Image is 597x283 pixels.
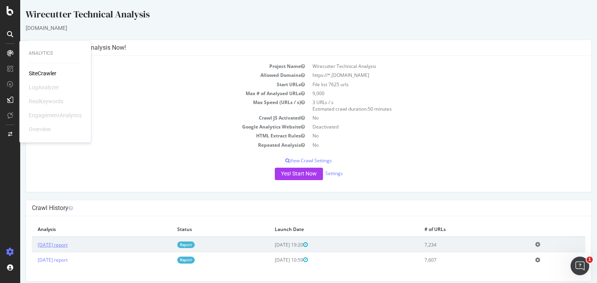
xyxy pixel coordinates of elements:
th: Status [151,222,249,237]
span: 1 [587,257,593,263]
th: Analysis [12,222,151,237]
a: Report [157,257,175,263]
td: 7,607 [398,252,509,267]
p: View Crawl Settings [12,157,565,164]
td: No [288,131,565,140]
span: [DATE] 10:59 [255,257,288,263]
td: Deactivated [288,122,565,131]
div: Wirecutter Technical Analysis [5,8,571,24]
td: Project Name [12,62,288,71]
a: Settings [305,170,323,177]
td: 3 URLs / s Estimated crawl duration: [288,98,565,113]
h4: Crawl History [12,204,565,212]
a: Report [157,241,175,248]
button: Yes! Start Now [255,168,303,180]
a: SiteCrawler [29,69,56,77]
td: No [288,113,565,122]
th: Launch Date [249,222,398,237]
td: Wirecutter Technical Analysis [288,62,565,71]
div: Overview [29,125,51,133]
td: Repeated Analysis [12,141,288,149]
td: 7,234 [398,237,509,252]
div: LogAnalyzer [29,83,59,91]
td: No [288,141,565,149]
div: RealKeywords [29,97,63,105]
td: Max Speed (URLs / s) [12,98,288,113]
td: Google Analytics Website [12,122,288,131]
div: EngagementAnalytics [29,111,82,119]
span: [DATE] 19:20 [255,241,288,248]
th: # of URLs [398,222,509,237]
td: https://*.[DOMAIN_NAME] [288,71,565,80]
a: [DATE] report [17,241,47,248]
td: Crawl JS Activated [12,113,288,122]
td: HTML Extract Rules [12,131,288,140]
td: File list 7625 urls [288,80,565,89]
h4: Configure your New Analysis Now! [12,44,565,52]
div: Analytics [29,50,82,57]
td: 9,000 [288,89,565,98]
td: Max # of Analysed URLs [12,89,288,98]
a: [DATE] report [17,257,47,263]
span: 50 minutes [347,106,372,112]
td: Start URLs [12,80,288,89]
div: [DOMAIN_NAME] [5,24,571,32]
iframe: Intercom live chat [571,257,589,275]
td: Allowed Domains [12,71,288,80]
